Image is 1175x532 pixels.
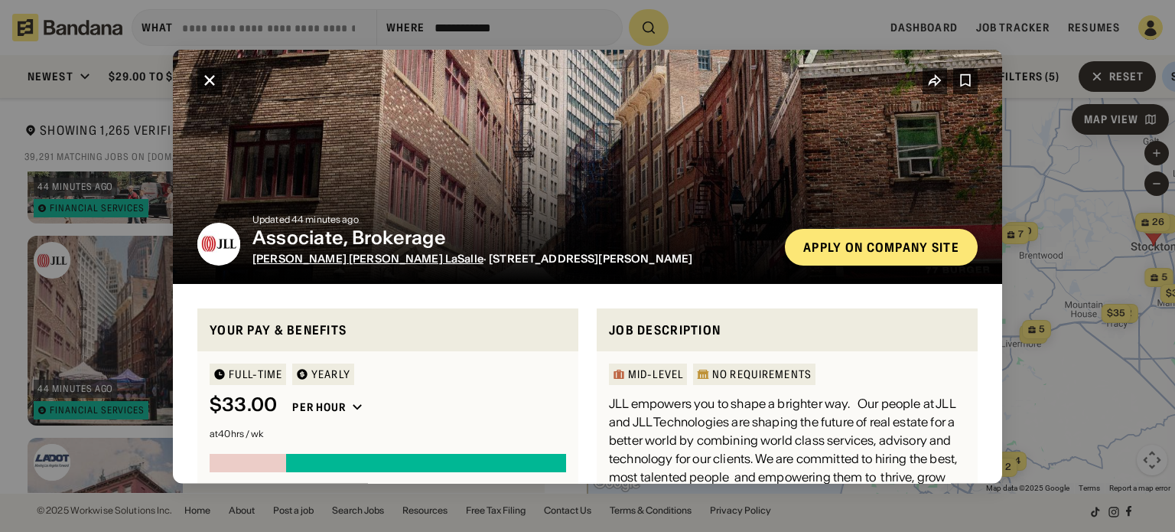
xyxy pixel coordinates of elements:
div: Associate, Brokerage [252,227,773,249]
div: · [STREET_ADDRESS][PERSON_NAME] [252,252,773,265]
div: Updated 44 minutes ago [252,214,773,224]
img: Jones Lang LaSalle logo [197,222,240,265]
div: at 40 hrs / wk [210,429,566,439]
span: [PERSON_NAME] [PERSON_NAME] LaSalle [252,251,483,265]
div: No Requirements [712,369,812,380]
div: Job Description [609,320,965,339]
div: Per hour [292,400,346,414]
div: Full-time [229,369,282,380]
div: YEARLY [311,369,350,380]
div: $ 33.00 [210,394,277,416]
div: Apply on company site [803,240,959,253]
div: Your pay & benefits [210,320,566,339]
div: Mid-Level [628,369,683,380]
